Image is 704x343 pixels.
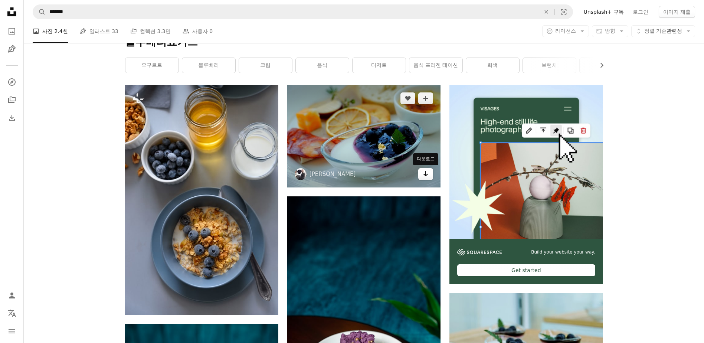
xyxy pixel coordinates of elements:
[209,27,213,35] span: 0
[605,28,615,34] span: 방향
[538,5,554,19] button: 삭제
[457,249,502,255] img: file-1606177908946-d1eed1cbe4f5image
[4,92,19,107] a: 컬렉션
[287,85,441,187] img: 다양한 종류의 음식이 담긴 하얀 접시
[157,27,170,35] span: 3.3만
[4,75,19,89] a: 탐색
[595,58,603,73] button: 목록을 오른쪽으로 스크롤
[449,85,603,238] img: file-1723602894256-972c108553a7image
[130,19,171,43] a: 컬렉션 3.3만
[353,58,406,73] a: 디저트
[287,133,441,139] a: 다양한 종류의 음식이 담긴 하얀 접시
[4,4,19,21] a: 홈 — Unsplash
[628,6,653,18] a: 로그인
[542,25,589,37] button: 라이선스
[4,110,19,125] a: 다운로드 내역
[125,196,278,203] a: 그라 놀라 그릇 (오트밀 죽) 블루 베리, 꿀, 우유를 회색 테이블에 곁들입니다. 플랫 레이. 선택적 초점. 건강한 채식 음식
[400,92,415,104] button: 좋아요
[418,92,433,104] button: 컬렉션에 추가
[659,6,695,18] button: 이미지 제출
[523,58,576,73] a: 브런치
[580,58,633,73] a: 음식 사진
[125,58,179,73] a: 요구르트
[4,42,19,56] a: 일러스트
[644,28,667,34] span: 정렬 기준
[296,58,349,73] a: 음식
[182,58,235,73] a: 블루베리
[644,27,682,35] span: 관련성
[4,24,19,39] a: 사진
[555,28,576,34] span: 라이선스
[80,19,118,43] a: 일러스트 33
[531,249,595,255] span: Build your website your way.
[112,27,118,35] span: 33
[310,170,356,178] a: [PERSON_NAME]
[457,264,595,276] div: Get started
[33,5,46,19] button: Unsplash 검색
[418,168,433,180] a: 다운로드
[592,25,628,37] button: 방향
[287,308,441,314] a: 포크로 접시에 케이크 한 조각
[4,306,19,321] button: 언어
[4,288,19,303] a: 로그인 / 가입
[4,324,19,339] button: 메뉴
[631,25,695,37] button: 정렬 기준관련성
[125,85,278,315] img: 그라 놀라 그릇 (오트밀 죽) 블루 베리, 꿀, 우유를 회색 테이블에 곁들입니다. 플랫 레이. 선택적 초점. 건강한 채식 음식
[413,153,438,165] div: 다운로드
[33,4,573,19] form: 사이트 전체에서 이미지 찾기
[579,6,628,18] a: Unsplash+ 구독
[555,5,573,19] button: 시각적 검색
[466,58,519,73] a: 회색
[409,58,462,73] a: 음식 프리젠 테이션
[449,85,603,284] a: Build your website your way.Get started
[239,58,292,73] a: 크림
[295,168,307,180] img: IRa Kang의 프로필로 이동
[183,19,213,43] a: 사용자 0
